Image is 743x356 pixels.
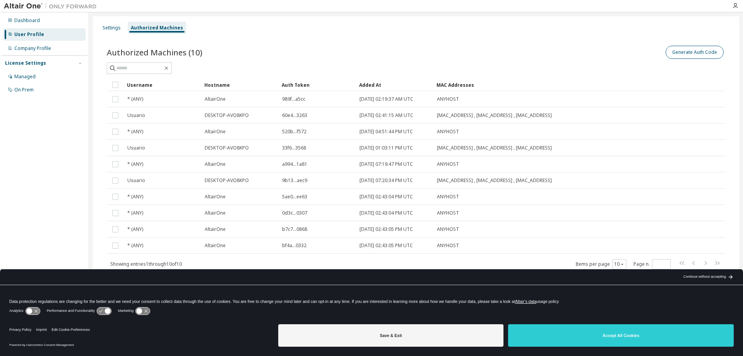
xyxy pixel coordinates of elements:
[360,145,413,151] span: [DATE] 01:03:11 PM UTC
[437,210,459,216] span: ANYHOST
[205,112,249,119] span: DESKTOP-AVO8KPO
[359,79,430,91] div: Added At
[127,177,145,184] span: Usuario
[127,112,145,119] span: Usuario
[282,194,307,200] span: 5ae0...ee63
[633,259,671,269] span: Page n.
[360,194,413,200] span: [DATE] 02:43:04 PM UTC
[107,47,202,58] span: Authorized Machines (10)
[437,129,459,135] span: ANYHOST
[127,161,143,167] span: * (ANY)
[205,145,249,151] span: DESKTOP-AVO8KPO
[282,242,306,249] span: bf4a...0332
[14,87,34,93] div: On Prem
[437,96,459,102] span: ANYHOST
[360,161,413,167] span: [DATE] 07:19:47 PM UTC
[127,145,145,151] span: Usuario
[575,259,627,269] span: Items per page
[437,161,459,167] span: ANYHOST
[282,79,353,91] div: Auth Token
[127,96,143,102] span: * (ANY)
[4,2,101,10] img: Altair One
[282,112,307,119] span: 60e4...3263
[437,194,459,200] span: ANYHOST
[14,45,51,52] div: Company Profile
[360,96,413,102] span: [DATE] 02:19:37 AM UTC
[437,242,459,249] span: ANYHOST
[282,226,307,232] span: b7c7...0868
[103,25,121,31] div: Settings
[14,17,40,24] div: Dashboard
[205,129,226,135] span: AltairOne
[204,79,276,91] div: Hostname
[360,210,413,216] span: [DATE] 02:43:04 PM UTC
[282,96,305,102] span: 989f...a5cc
[437,177,552,184] span: [MAC_ADDRESS] , [MAC_ADDRESS] , [MAC_ADDRESS]
[282,145,306,151] span: 33f6...3568
[127,129,143,135] span: * (ANY)
[282,161,307,167] span: a994...1a81
[282,177,307,184] span: 9b13...aec9
[14,74,36,80] div: Managed
[614,261,625,267] button: 10
[666,46,724,59] button: Generate Auth Code
[360,242,413,249] span: [DATE] 02:43:05 PM UTC
[205,242,226,249] span: AltairOne
[437,226,459,232] span: ANYHOST
[360,177,413,184] span: [DATE] 07:20:34 PM UTC
[205,177,249,184] span: DESKTOP-AVO8KPO
[127,210,143,216] span: * (ANY)
[437,112,552,119] span: [MAC_ADDRESS] , [MAC_ADDRESS] , [MAC_ADDRESS]
[110,261,182,267] span: Showing entries 1 through 10 of 10
[205,161,226,167] span: AltairOne
[360,112,413,119] span: [DATE] 02:41:15 AM UTC
[205,226,226,232] span: AltairOne
[205,210,226,216] span: AltairOne
[205,194,226,200] span: AltairOne
[282,210,307,216] span: 0d3c...0307
[127,242,143,249] span: * (ANY)
[127,79,198,91] div: Username
[205,96,226,102] span: AltairOne
[127,226,143,232] span: * (ANY)
[14,31,44,38] div: User Profile
[360,129,413,135] span: [DATE] 04:51:44 PM UTC
[282,129,306,135] span: 520b...f572
[131,25,183,31] div: Authorized Machines
[360,226,413,232] span: [DATE] 02:43:05 PM UTC
[127,194,143,200] span: * (ANY)
[437,145,552,151] span: [MAC_ADDRESS] , [MAC_ADDRESS] , [MAC_ADDRESS]
[5,60,46,66] div: License Settings
[437,79,644,91] div: MAC Addresses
